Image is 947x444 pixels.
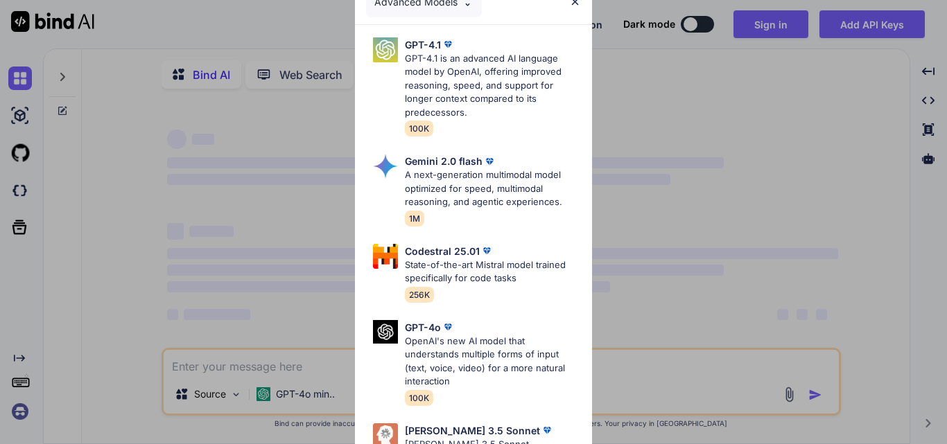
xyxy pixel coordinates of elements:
[405,121,433,136] span: 100K
[480,244,494,258] img: premium
[483,154,496,168] img: premium
[373,37,398,62] img: Pick Models
[540,423,554,437] img: premium
[405,258,581,285] p: State-of-the-art Mistral model trained specifically for code tasks
[405,52,581,120] p: GPT-4.1 is an advanced AI language model by OpenAI, offering improved reasoning, speed, and suppo...
[441,37,455,51] img: premium
[373,244,398,269] img: Pick Models
[405,37,441,52] p: GPT-4.1
[405,390,433,406] span: 100K
[405,168,581,209] p: A next-generation multimodal model optimized for speed, multimodal reasoning, and agentic experie...
[441,320,455,334] img: premium
[405,423,540,438] p: [PERSON_NAME] 3.5 Sonnet
[405,211,424,227] span: 1M
[405,335,581,389] p: OpenAI's new AI model that understands multiple forms of input (text, voice, video) for a more na...
[405,244,480,258] p: Codestral 25.01
[405,287,434,303] span: 256K
[373,154,398,179] img: Pick Models
[405,154,483,168] p: Gemini 2.0 flash
[373,320,398,344] img: Pick Models
[405,320,441,335] p: GPT-4o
